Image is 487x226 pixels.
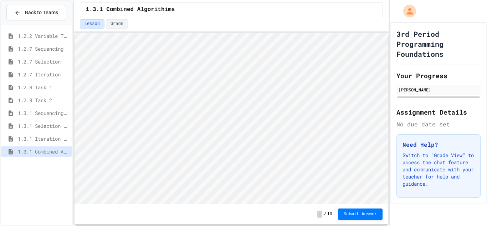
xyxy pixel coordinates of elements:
span: 1.2.7 Iteration [18,71,69,78]
button: Submit Answer [338,209,383,220]
button: Back to Teams [6,5,66,20]
h1: 3rd Period Programming Foundations [396,29,481,59]
span: 1.2.7 Sequencing [18,45,69,52]
span: 1.3.1 Combined Algorithims [86,5,175,14]
span: 1.2.2 Variable Types [18,32,69,40]
span: 1.2.8 Task 1 [18,84,69,91]
h2: Assignment Details [396,107,481,117]
span: 1.3.1 Selection Patterns/Trends [18,122,69,130]
span: 1.3.1 Combined Algorithims [18,148,69,155]
button: Lesson [80,19,104,29]
h2: Your Progress [396,71,481,81]
span: 1.3.1 Iteration Patterns/Trends [18,135,69,142]
span: - [317,211,322,218]
button: Grade [106,19,128,29]
p: Switch to "Grade View" to access the chat feature and communicate with your teacher for help and ... [403,152,475,187]
span: 1.3.1 Sequencing Patterns/Trends [18,109,69,117]
div: My Account [396,3,418,19]
span: Back to Teams [25,9,58,16]
div: No due date set [396,120,481,129]
span: 1.2.8 Task 2 [18,96,69,104]
iframe: Snap! Programming Environment [75,33,389,204]
span: / [324,211,326,217]
span: 10 [327,211,332,217]
div: [PERSON_NAME] [399,86,478,93]
span: 1.2.7 Selection [18,58,69,65]
span: Submit Answer [344,211,377,217]
h3: Need Help? [403,140,475,149]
